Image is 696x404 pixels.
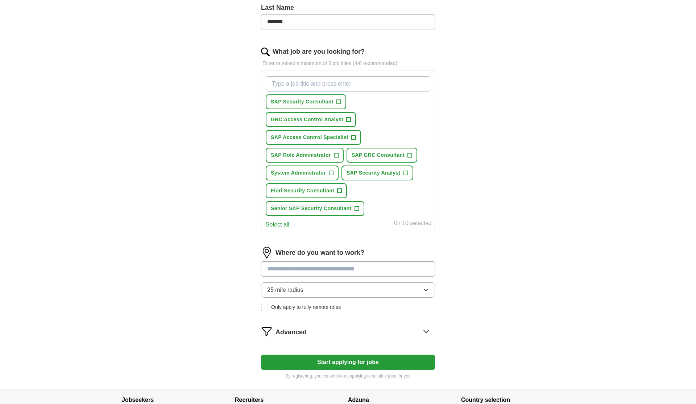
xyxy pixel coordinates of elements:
span: SAP Access Control Specialist [271,134,348,141]
span: Senior SAP Security Consultant [271,205,352,212]
span: SAP Role Administrator [271,151,331,159]
button: Fiori Security Consultant [266,183,347,198]
span: 25 mile radius [267,286,303,294]
span: SAP Security Consultant [271,98,333,106]
div: 0 / 10 selected [394,219,432,229]
p: Enter or select a minimum of 3 job titles (4-8 recommended) [261,60,435,67]
button: SAP Security Analyst [341,166,413,180]
span: System Administrator [271,169,326,177]
button: SAP Security Consultant [266,94,346,109]
button: SAP Role Administrator [266,148,344,163]
button: System Administrator [266,166,339,180]
span: SAP Security Analyst [347,169,401,177]
label: Where do you want to work? [275,248,364,258]
span: Fiori Security Consultant [271,187,334,195]
span: Only apply to fully remote roles [271,303,341,311]
img: search.png [261,48,270,56]
button: GRC Access Control Analyst [266,112,356,127]
span: Advanced [275,327,307,337]
img: filter [261,326,273,337]
p: By registering, you consent to us applying to suitable jobs for you [261,373,435,379]
input: Only apply to fully remote roles [261,304,268,311]
input: Type a job title and press enter [266,76,430,91]
button: SAP GRC Consultant [347,148,418,163]
button: Select all [266,220,289,229]
span: SAP GRC Consultant [352,151,405,159]
span: GRC Access Control Analyst [271,116,343,123]
button: Senior SAP Security Consultant [266,201,364,216]
button: Start applying for jobs [261,355,435,370]
label: What job are you looking for? [273,47,365,57]
button: 25 mile radius [261,282,435,298]
label: Last Name [261,3,435,13]
button: SAP Access Control Specialist [266,130,361,145]
img: location.png [261,247,273,258]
